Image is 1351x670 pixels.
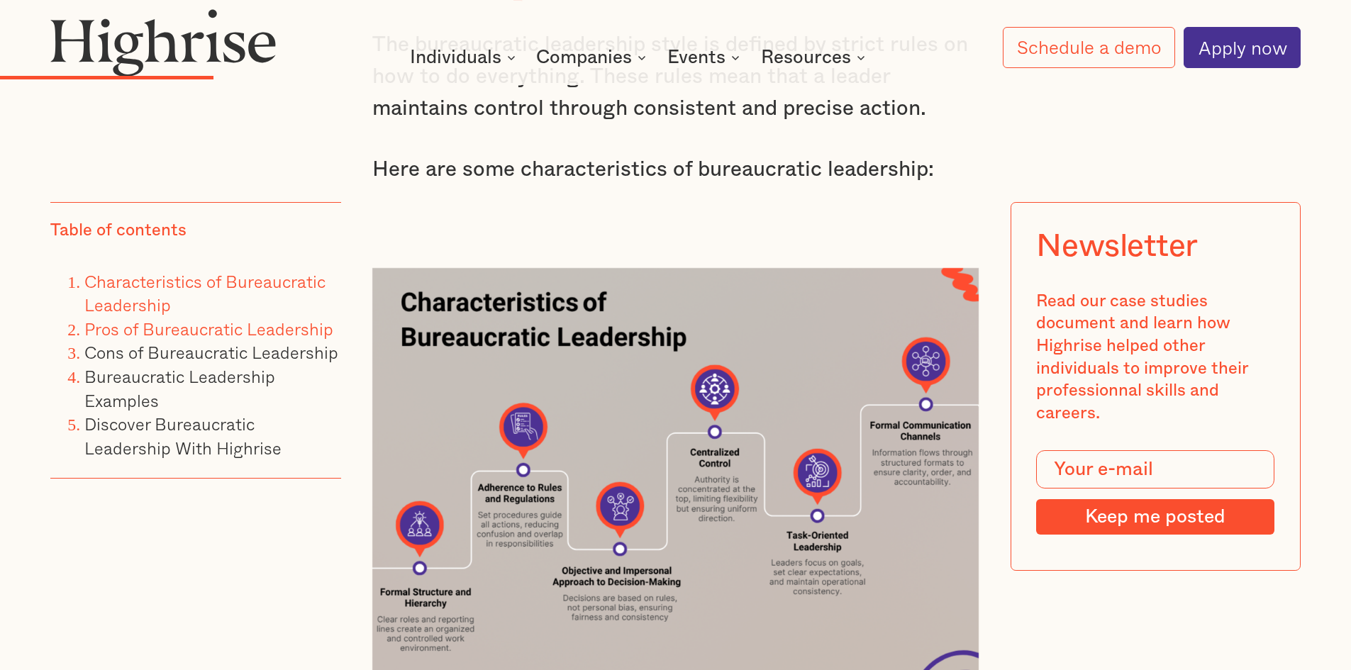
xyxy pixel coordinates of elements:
[761,49,851,66] div: Resources
[536,49,632,66] div: Companies
[1036,499,1274,535] input: Keep me posted
[84,411,282,462] a: Discover Bureaucratic Leadership With Highrise
[536,49,650,66] div: Companies
[84,364,275,414] a: Bureaucratic Leadership Examples
[372,154,979,186] p: Here are some characteristics of bureaucratic leadership:
[50,220,187,243] div: Table of contents
[84,316,333,342] a: Pros of Bureaucratic Leadership
[667,49,744,66] div: Events
[1036,291,1274,425] div: Read our case studies document and learn how Highrise helped other individuals to improve their p...
[50,9,276,77] img: Highrise logo
[1036,451,1274,535] form: Modal Form
[1003,27,1176,67] a: Schedule a demo
[410,49,520,66] div: Individuals
[1036,451,1274,489] input: Your e-mail
[761,49,869,66] div: Resources
[410,49,501,66] div: Individuals
[84,268,326,318] a: Characteristics of Bureaucratic Leadership
[1036,228,1198,265] div: Newsletter
[667,49,725,66] div: Events
[84,340,338,366] a: Cons of Bureaucratic Leadership
[1184,27,1301,68] a: Apply now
